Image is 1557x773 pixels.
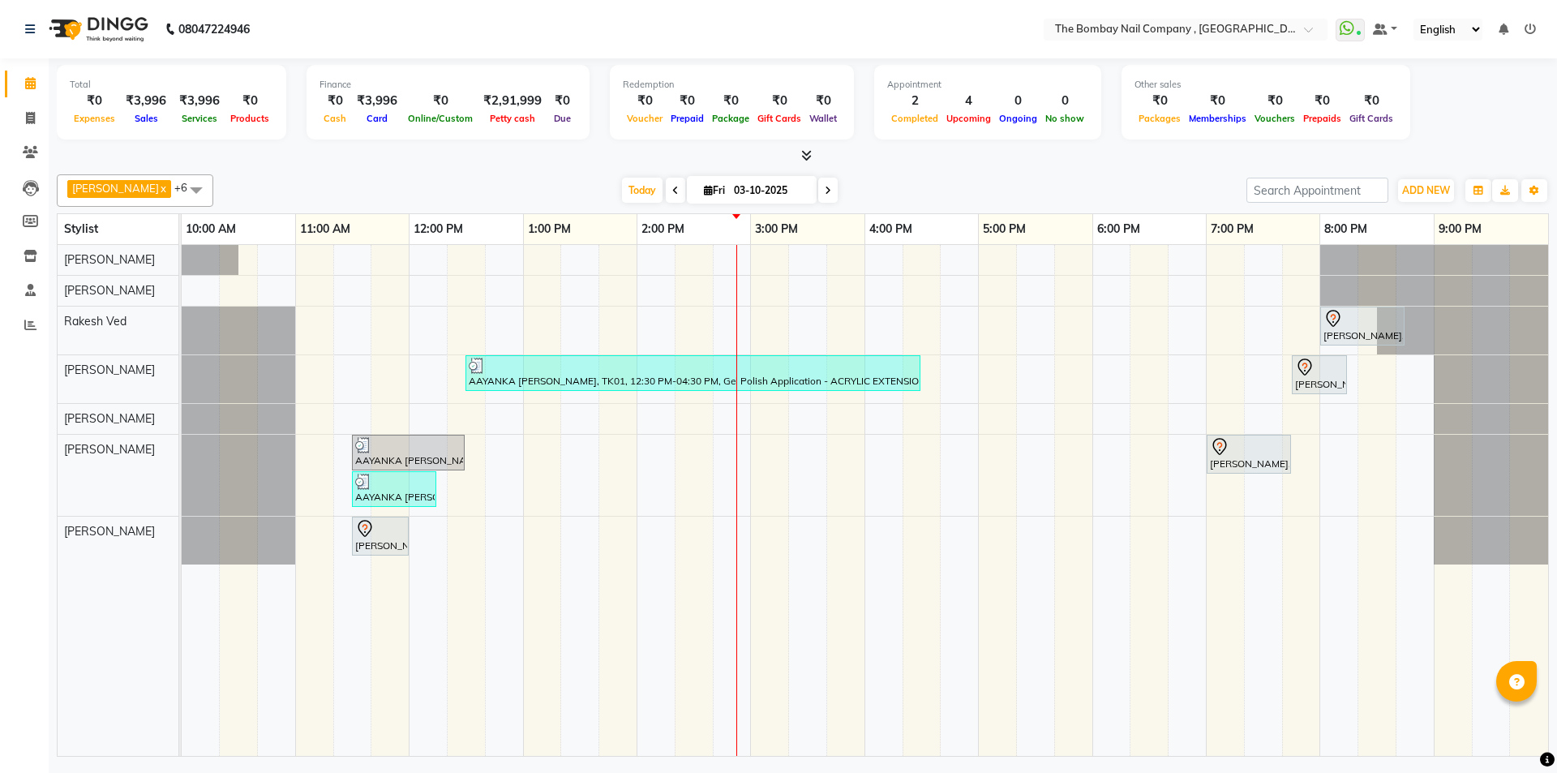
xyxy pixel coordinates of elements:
[623,92,667,110] div: ₹0
[1322,309,1403,343] div: [PERSON_NAME], TK03, 08:00 PM-08:45 PM, Mens Grooming - Haircut (incl wash)
[354,437,463,468] div: AAYANKA [PERSON_NAME], TK01, 11:30 AM-12:30 PM, Pedicures - DETAN PEDICURE
[354,519,407,553] div: [PERSON_NAME], TK02, 11:30 AM-12:00 PM, Removals - Extensions
[548,92,577,110] div: ₹0
[226,113,273,124] span: Products
[119,92,173,110] div: ₹3,996
[226,92,273,110] div: ₹0
[70,113,119,124] span: Expenses
[1135,92,1185,110] div: ₹0
[1402,184,1450,196] span: ADD NEW
[477,92,548,110] div: ₹2,91,999
[667,92,708,110] div: ₹0
[550,113,575,124] span: Due
[320,92,350,110] div: ₹0
[995,113,1041,124] span: Ongoing
[708,113,753,124] span: Package
[1398,179,1454,202] button: ADD NEW
[623,113,667,124] span: Voucher
[296,217,354,241] a: 11:00 AM
[524,217,575,241] a: 1:00 PM
[1250,113,1299,124] span: Vouchers
[1299,92,1345,110] div: ₹0
[64,442,155,457] span: [PERSON_NAME]
[887,92,942,110] div: 2
[64,363,155,377] span: [PERSON_NAME]
[72,182,159,195] span: [PERSON_NAME]
[404,92,477,110] div: ₹0
[667,113,708,124] span: Prepaid
[410,217,467,241] a: 12:00 PM
[887,113,942,124] span: Completed
[64,524,155,539] span: [PERSON_NAME]
[1320,217,1371,241] a: 8:00 PM
[182,217,240,241] a: 10:00 AM
[178,6,250,52] b: 08047224946
[64,252,155,267] span: [PERSON_NAME]
[700,184,729,196] span: Fri
[995,92,1041,110] div: 0
[1345,113,1397,124] span: Gift Cards
[467,358,919,389] div: AAYANKA [PERSON_NAME], TK01, 12:30 PM-04:30 PM, Gel Polish Application - ACRYLIC EXTENSIONS WITH ...
[1299,113,1345,124] span: Prepaids
[1207,217,1258,241] a: 7:00 PM
[979,217,1030,241] a: 5:00 PM
[942,92,995,110] div: 4
[1435,217,1486,241] a: 9:00 PM
[174,181,199,194] span: +6
[729,178,810,203] input: 2025-10-03
[320,78,577,92] div: Finance
[1246,178,1388,203] input: Search Appointment
[64,411,155,426] span: [PERSON_NAME]
[1208,437,1289,471] div: [PERSON_NAME], TK04, 07:00 PM-07:45 PM, Pedicure - Basic Pedicure
[942,113,995,124] span: Upcoming
[350,92,404,110] div: ₹3,996
[173,92,226,110] div: ₹3,996
[1185,92,1250,110] div: ₹0
[41,6,152,52] img: logo
[70,92,119,110] div: ₹0
[64,221,98,236] span: Stylist
[622,178,663,203] span: Today
[131,113,162,124] span: Sales
[1093,217,1144,241] a: 6:00 PM
[1041,113,1088,124] span: No show
[1041,92,1088,110] div: 0
[1250,92,1299,110] div: ₹0
[1135,78,1397,92] div: Other sales
[887,78,1088,92] div: Appointment
[1345,92,1397,110] div: ₹0
[753,113,805,124] span: Gift Cards
[70,78,273,92] div: Total
[362,113,392,124] span: Card
[64,314,127,329] span: Rakesh Ved
[178,113,221,124] span: Services
[486,113,539,124] span: Petty cash
[320,113,350,124] span: Cash
[865,217,916,241] a: 4:00 PM
[1135,113,1185,124] span: Packages
[404,113,477,124] span: Online/Custom
[805,113,841,124] span: Wallet
[708,92,753,110] div: ₹0
[1185,113,1250,124] span: Memberships
[1489,708,1541,757] iframe: chat widget
[623,78,841,92] div: Redemption
[753,92,805,110] div: ₹0
[1293,358,1345,392] div: [PERSON_NAME], TK04, 07:45 PM-08:15 PM, Gel Polish Application - HANDS GEL POLISH
[751,217,802,241] a: 3:00 PM
[64,283,155,298] span: [PERSON_NAME]
[637,217,688,241] a: 2:00 PM
[159,182,166,195] a: x
[805,92,841,110] div: ₹0
[354,474,435,505] div: AAYANKA [PERSON_NAME], TK01, 11:30 AM-12:15 PM, Pedicure - Basic Pedicure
